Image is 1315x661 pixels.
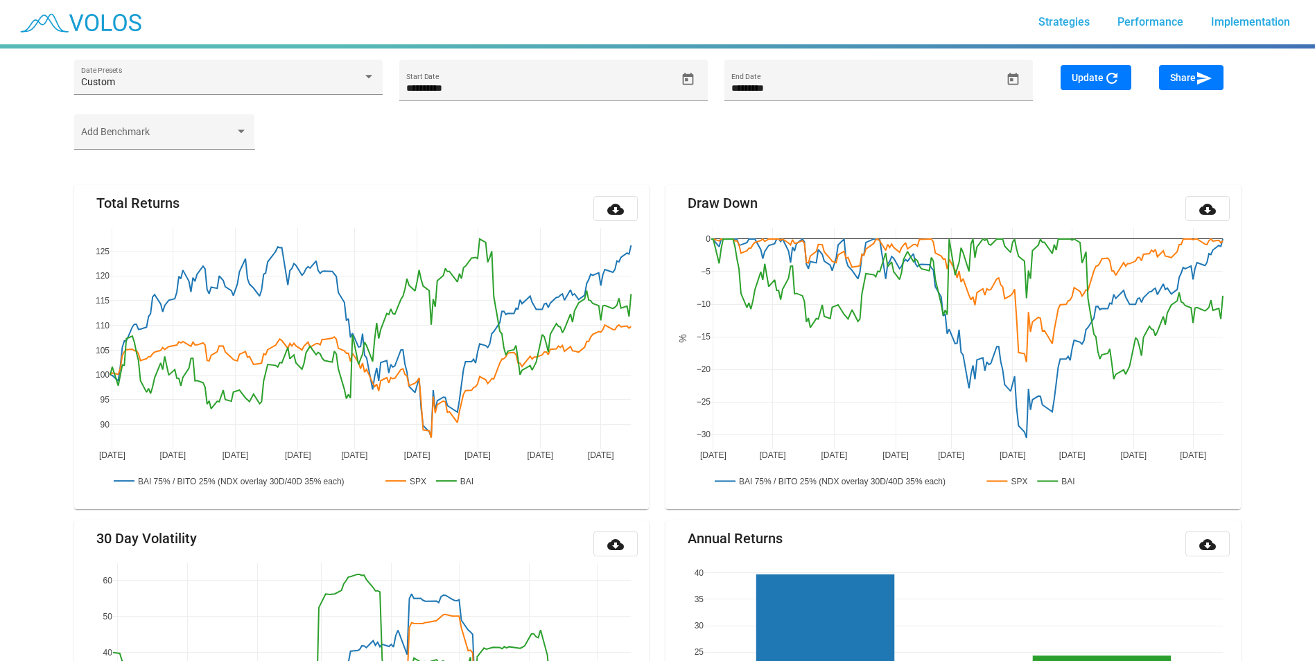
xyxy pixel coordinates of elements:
[688,531,783,545] mat-card-title: Annual Returns
[1211,15,1290,28] span: Implementation
[1027,10,1101,35] a: Strategies
[1117,15,1183,28] span: Performance
[607,201,624,218] mat-icon: cloud_download
[1196,70,1212,87] mat-icon: send
[1001,67,1025,91] button: Open calendar
[1159,65,1223,90] button: Share
[81,76,115,87] span: Custom
[1200,10,1301,35] a: Implementation
[676,67,700,91] button: Open calendar
[11,5,148,39] img: blue_transparent.png
[1072,72,1120,83] span: Update
[607,536,624,553] mat-icon: cloud_download
[1199,536,1216,553] mat-icon: cloud_download
[96,531,197,545] mat-card-title: 30 Day Volatility
[688,196,758,210] mat-card-title: Draw Down
[1038,15,1090,28] span: Strategies
[1106,10,1194,35] a: Performance
[1170,72,1212,83] span: Share
[96,196,180,210] mat-card-title: Total Returns
[1061,65,1131,90] button: Update
[1199,201,1216,218] mat-icon: cloud_download
[1104,70,1120,87] mat-icon: refresh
